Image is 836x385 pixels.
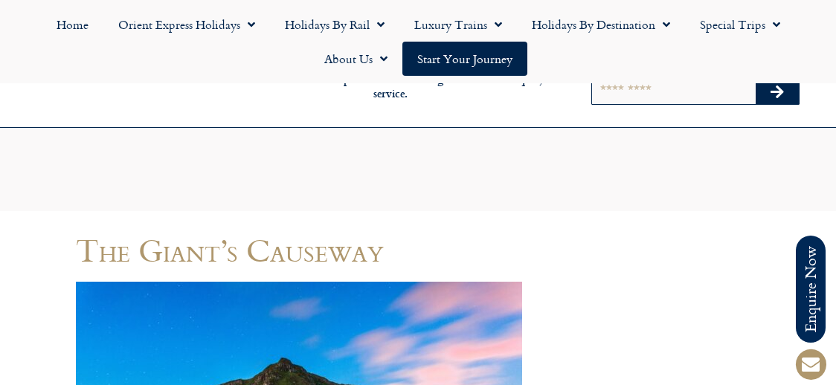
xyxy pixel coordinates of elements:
a: Home [42,7,103,42]
nav: Menu [7,7,829,76]
a: Start your Journey [402,42,527,76]
a: Luxury Trains [399,7,517,42]
a: Holidays by Rail [270,7,399,42]
a: Special Trips [685,7,795,42]
a: Orient Express Holidays [103,7,270,42]
h6: [DATE] to [DATE] 9am – 5pm Outside of these times please leave a message on our 24/7 enquiry serv... [227,59,554,101]
a: About Us [309,42,402,76]
button: Search [756,80,799,104]
a: Holidays by Destination [517,7,685,42]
